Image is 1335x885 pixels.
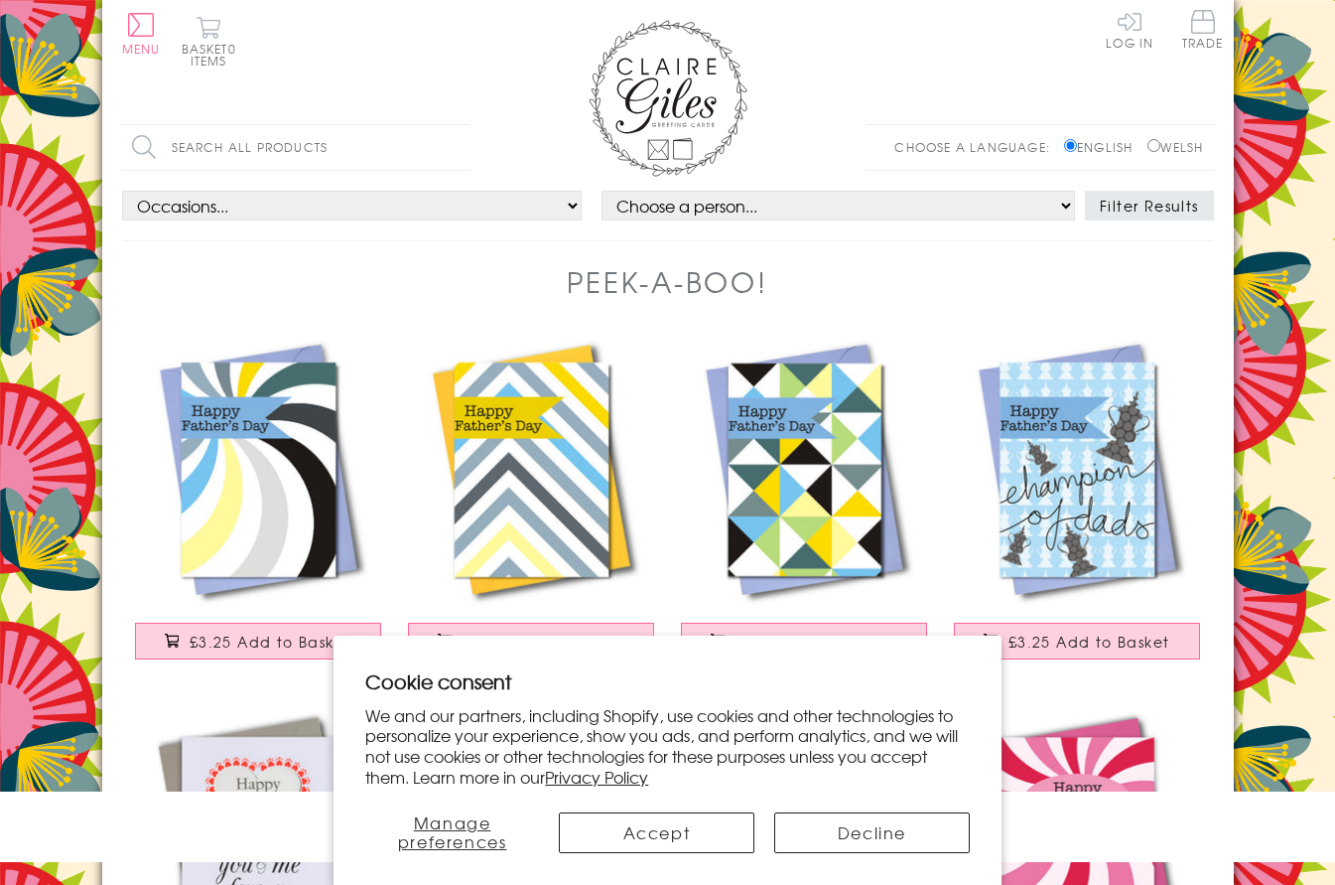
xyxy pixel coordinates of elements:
[191,40,236,70] span: 0 items
[681,623,927,660] button: £3.25 Add to Basket
[941,332,1214,608] img: Father's Day Card, Champion, Happy Father's Day, See through acetate window
[365,705,970,788] p: We and our partners, including Shopify, use cookies and other technologies to personalize your ex...
[135,623,381,660] button: £3.25 Add to Basket
[1182,10,1224,53] a: Trade
[1064,139,1077,152] input: English
[545,765,648,789] a: Privacy Policy
[941,332,1214,676] a: Father's Day Card, Champion, Happy Father's Day, See through acetate window £3.25 Add to Basket
[1064,138,1142,156] label: English
[1182,10,1224,49] span: Trade
[408,623,654,660] button: £3.25 Add to Basket
[365,667,970,695] h2: Cookie consent
[954,623,1200,660] button: £3.25 Add to Basket
[567,261,767,302] h1: Peek-a-boo!
[1008,632,1170,652] span: £3.25 Add to Basket
[122,125,469,170] input: Search all products
[450,125,469,170] input: Search
[559,812,754,853] button: Accept
[398,811,507,853] span: Manage preferences
[1106,10,1153,49] a: Log In
[1085,191,1214,221] button: Filter Results
[774,812,970,853] button: Decline
[589,20,747,177] img: Claire Giles Greetings Cards
[122,40,161,58] span: Menu
[190,632,351,652] span: £3.25 Add to Basket
[668,332,941,608] img: Father's Day Card, Cubes and Triangles, See through acetate window
[122,332,395,608] img: Father's Day Card, Spiral, Happy Father's Day, See through acetate window
[395,332,668,676] a: Father's Day Card, Chevrons, Happy Father's Day, See through acetate window £3.25 Add to Basket
[395,332,668,608] img: Father's Day Card, Chevrons, Happy Father's Day, See through acetate window
[1147,138,1204,156] label: Welsh
[122,13,161,55] button: Menu
[894,138,1060,156] p: Choose a language:
[182,16,236,67] button: Basket0 items
[735,632,897,652] span: £3.25 Add to Basket
[668,332,941,676] a: Father's Day Card, Cubes and Triangles, See through acetate window £3.25 Add to Basket
[122,332,395,676] a: Father's Day Card, Spiral, Happy Father's Day, See through acetate window £3.25 Add to Basket
[463,632,624,652] span: £3.25 Add to Basket
[365,812,539,853] button: Manage preferences
[1147,139,1160,152] input: Welsh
